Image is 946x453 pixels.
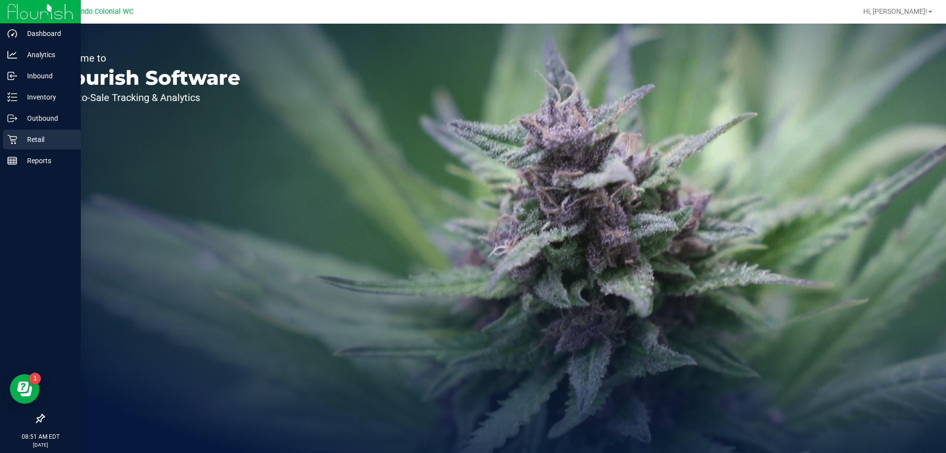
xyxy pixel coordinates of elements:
[7,50,17,60] inline-svg: Analytics
[17,155,76,167] p: Reports
[53,53,240,63] p: Welcome to
[7,113,17,123] inline-svg: Outbound
[4,432,76,441] p: 08:51 AM EDT
[4,441,76,449] p: [DATE]
[17,112,76,124] p: Outbound
[29,373,41,384] iframe: Resource center unread badge
[7,92,17,102] inline-svg: Inventory
[17,28,76,39] p: Dashboard
[7,71,17,81] inline-svg: Inbound
[10,374,39,404] iframe: Resource center
[17,134,76,145] p: Retail
[53,68,240,88] p: Flourish Software
[17,70,76,82] p: Inbound
[7,156,17,166] inline-svg: Reports
[17,49,76,61] p: Analytics
[863,7,927,15] span: Hi, [PERSON_NAME]!
[7,135,17,144] inline-svg: Retail
[7,29,17,38] inline-svg: Dashboard
[68,7,134,16] span: Orlando Colonial WC
[17,91,76,103] p: Inventory
[53,93,240,103] p: Seed-to-Sale Tracking & Analytics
